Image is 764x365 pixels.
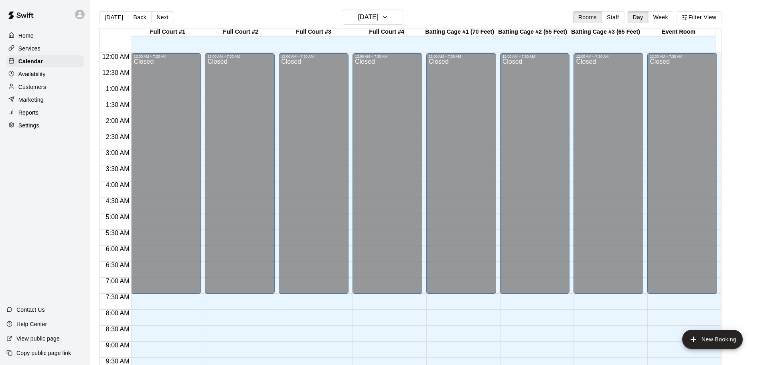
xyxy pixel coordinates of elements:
h6: [DATE] [358,12,379,23]
p: Marketing [18,96,44,104]
a: Calendar [6,55,84,67]
div: 12:00 AM – 7:30 AM: Closed [353,53,422,294]
div: 12:00 AM – 7:30 AM: Closed [500,53,570,294]
div: Batting Cage #2 (55 Feet) [496,28,569,36]
button: Next [151,11,174,23]
span: 1:30 AM [104,101,132,108]
div: 12:00 AM – 7:30 AM: Closed [574,53,643,294]
p: Copy public page link [16,349,71,357]
div: Event Room [642,28,715,36]
a: Settings [6,119,84,131]
p: Calendar [18,57,43,65]
span: 8:30 AM [104,326,132,333]
p: Customers [18,83,46,91]
span: 7:30 AM [104,294,132,300]
div: Closed [429,58,494,296]
span: 6:00 AM [104,246,132,252]
span: 3:30 AM [104,165,132,172]
a: Customers [6,81,84,93]
div: 12:00 AM – 7:30 AM [207,54,272,58]
div: Batting Cage #3 (65 Feet) [569,28,642,36]
div: Closed [576,58,641,296]
div: 12:00 AM – 7:30 AM: Closed [426,53,496,294]
p: Reports [18,109,39,117]
div: 12:00 AM – 7:30 AM [281,54,346,58]
div: Closed [134,58,199,296]
div: Closed [650,58,715,296]
div: Closed [207,58,272,296]
div: 12:00 AM – 7:30 AM [503,54,567,58]
span: 2:00 AM [104,117,132,124]
div: 12:00 AM – 7:30 AM [355,54,420,58]
span: 9:00 AM [104,342,132,349]
span: 7:00 AM [104,278,132,284]
span: 12:00 AM [100,53,132,60]
span: 12:30 AM [100,69,132,76]
a: Reports [6,107,84,119]
span: 6:30 AM [104,262,132,268]
button: [DATE] [343,10,403,25]
p: Help Center [16,320,47,328]
div: 12:00 AM – 7:30 AM: Closed [279,53,349,294]
a: Marketing [6,94,84,106]
button: Day [628,11,648,23]
div: Closed [281,58,346,296]
div: 12:00 AM – 7:30 AM: Closed [205,53,275,294]
button: Back [128,11,152,23]
span: 2:30 AM [104,133,132,140]
span: 9:30 AM [104,358,132,365]
button: Filter View [677,11,721,23]
button: Rooms [573,11,602,23]
a: Home [6,30,84,42]
div: Closed [355,58,420,296]
button: Week [648,11,673,23]
span: 5:30 AM [104,230,132,236]
div: 12:00 AM – 7:30 AM: Closed [131,53,201,294]
div: Full Court #2 [204,28,277,36]
div: Full Court #1 [131,28,204,36]
p: View public page [16,335,60,343]
p: Services [18,44,41,52]
span: 4:00 AM [104,181,132,188]
div: Full Court #4 [350,28,423,36]
span: 3:00 AM [104,149,132,156]
span: 4:30 AM [104,198,132,204]
div: Batting Cage #1 (70 Feet) [423,28,496,36]
a: Availability [6,68,84,80]
div: 12:00 AM – 7:30 AM [650,54,715,58]
p: Availability [18,70,46,78]
div: Full Court #3 [277,28,350,36]
div: 12:00 AM – 7:30 AM: Closed [647,53,717,294]
span: 8:00 AM [104,310,132,317]
a: Services [6,42,84,54]
p: Settings [18,121,39,129]
p: Contact Us [16,306,45,314]
button: add [682,330,743,349]
div: 12:00 AM – 7:30 AM [134,54,199,58]
div: Closed [503,58,567,296]
div: 12:00 AM – 7:30 AM [429,54,494,58]
span: 5:00 AM [104,214,132,220]
span: 1:00 AM [104,85,132,92]
button: [DATE] [99,11,128,23]
button: Staff [602,11,624,23]
div: 12:00 AM – 7:30 AM [576,54,641,58]
p: Home [18,32,34,40]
